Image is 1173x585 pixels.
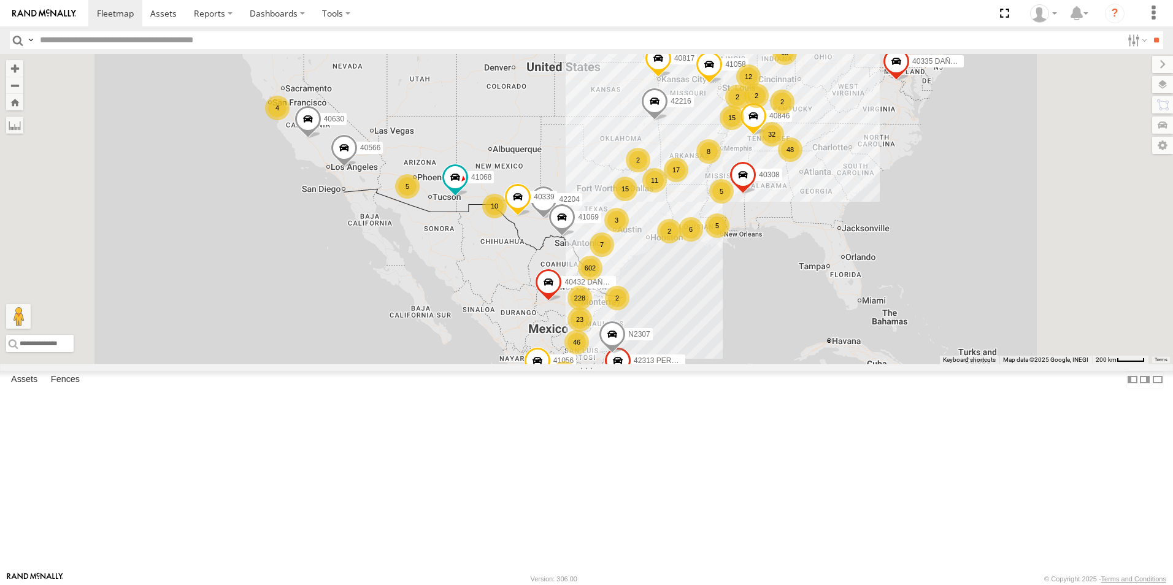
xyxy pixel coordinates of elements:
[943,356,996,364] button: Keyboard shortcuts
[671,97,691,105] span: 42216
[564,330,589,354] div: 46
[567,286,592,310] div: 228
[531,575,577,583] div: Version: 306.00
[769,112,790,121] span: 40846
[634,356,690,365] span: 42313 PERDIDO
[552,361,577,386] div: 183
[725,85,750,109] div: 2
[674,55,694,63] span: 40817
[657,219,682,243] div: 2
[564,278,618,287] span: 40432 DAÑADO
[759,170,779,179] span: 40308
[590,232,614,257] div: 7
[1105,4,1125,23] i: ?
[770,90,794,114] div: 2
[6,60,23,77] button: Zoom in
[696,139,721,164] div: 8
[578,256,602,280] div: 602
[26,31,36,49] label: Search Query
[578,213,598,221] span: 41069
[1101,575,1166,583] a: Terms and Conditions
[6,304,31,329] button: Drag Pegman onto the map to open Street View
[6,117,23,134] label: Measure
[1126,371,1139,389] label: Dock Summary Table to the Left
[1152,137,1173,154] label: Map Settings
[628,330,650,338] span: N2307
[725,61,745,69] span: 41058
[12,9,76,18] img: rand-logo.svg
[534,193,554,201] span: 40339
[604,208,629,232] div: 3
[1123,31,1149,49] label: Search Filter Options
[736,64,761,89] div: 12
[395,174,420,199] div: 5
[709,179,734,204] div: 5
[1155,357,1167,362] a: Terms (opens in new tab)
[705,213,729,238] div: 5
[6,77,23,94] button: Zoom out
[760,122,784,147] div: 32
[744,83,769,108] div: 2
[324,115,344,123] span: 40630
[360,143,380,152] span: 40566
[1092,356,1148,364] button: Map Scale: 200 km per 42 pixels
[664,158,688,182] div: 17
[613,177,637,201] div: 15
[720,105,744,130] div: 15
[567,307,592,332] div: 23
[679,217,703,242] div: 6
[1003,356,1088,363] span: Map data ©2025 Google, INEGI
[1096,356,1117,363] span: 200 km
[553,356,574,365] span: 41056
[471,173,491,182] span: 41068
[265,96,290,120] div: 4
[1026,4,1061,23] div: Caseta Laredo TX
[642,168,667,193] div: 11
[5,371,44,388] label: Assets
[560,196,580,204] span: 42204
[45,371,86,388] label: Fences
[605,286,629,310] div: 2
[778,137,802,162] div: 48
[1152,371,1164,389] label: Hide Summary Table
[482,194,507,218] div: 10
[6,94,23,110] button: Zoom Home
[7,573,63,585] a: Visit our Website
[912,58,966,66] span: 40335 DAÑADO
[1139,371,1151,389] label: Dock Summary Table to the Right
[1044,575,1166,583] div: © Copyright 2025 -
[626,148,650,172] div: 2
